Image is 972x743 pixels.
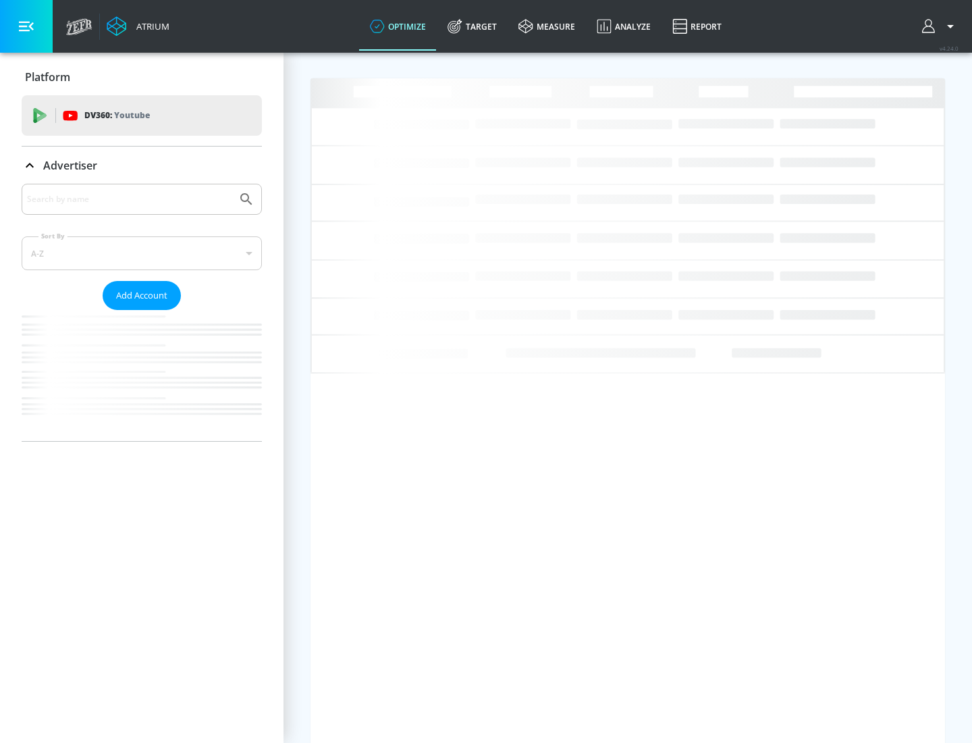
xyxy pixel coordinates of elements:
input: Search by name [27,190,232,208]
p: Youtube [114,108,150,122]
a: optimize [359,2,437,51]
div: Platform [22,58,262,96]
label: Sort By [38,232,67,240]
div: A-Z [22,236,262,270]
span: v 4.24.0 [940,45,959,52]
a: Atrium [107,16,169,36]
a: Report [661,2,732,51]
p: DV360: [84,108,150,123]
a: measure [508,2,586,51]
span: Add Account [116,288,167,303]
div: Advertiser [22,147,262,184]
div: Advertiser [22,184,262,441]
a: Target [437,2,508,51]
button: Add Account [103,281,181,310]
a: Analyze [586,2,661,51]
p: Platform [25,70,70,84]
div: DV360: Youtube [22,95,262,136]
nav: list of Advertiser [22,310,262,441]
p: Advertiser [43,158,97,173]
div: Atrium [131,20,169,32]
